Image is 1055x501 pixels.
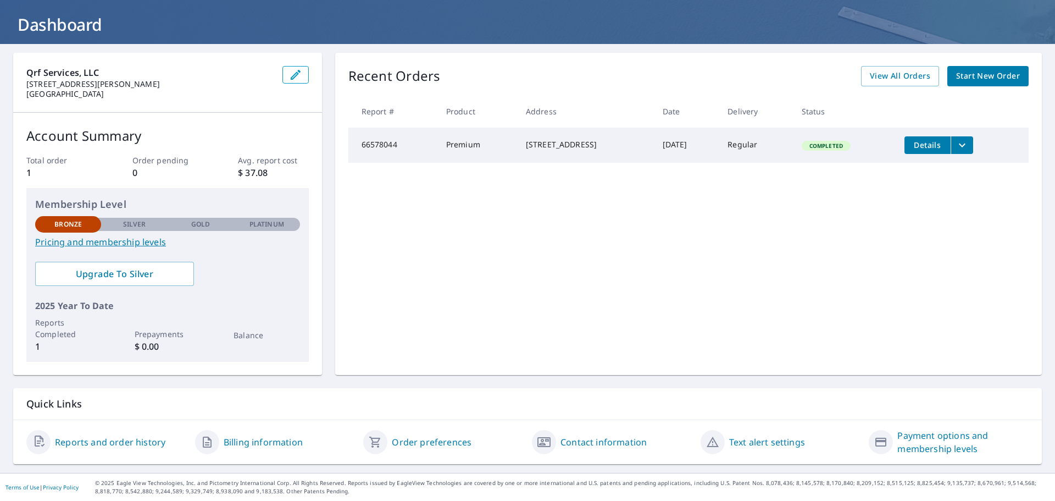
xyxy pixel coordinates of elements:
p: Total order [26,155,97,166]
th: Product [437,95,517,128]
p: 2025 Year To Date [35,299,300,312]
td: 66578044 [348,128,437,163]
a: Reports and order history [55,436,165,449]
a: View All Orders [861,66,939,86]
p: $ 0.00 [135,340,201,353]
p: Gold [191,219,210,229]
p: Account Summary [26,126,309,146]
h1: Dashboard [13,13,1042,36]
p: Recent Orders [348,66,441,86]
p: Order pending [132,155,203,166]
p: [GEOGRAPHIC_DATA] [26,89,274,99]
p: Quick Links [26,397,1029,411]
a: Pricing and membership levels [35,235,300,249]
p: $ 37.08 [238,166,308,179]
button: detailsBtn-66578044 [904,136,951,154]
th: Date [654,95,719,128]
div: [STREET_ADDRESS] [526,139,645,150]
span: View All Orders [870,69,930,83]
p: Platinum [249,219,284,229]
td: Premium [437,128,517,163]
p: Membership Level [35,197,300,212]
button: filesDropdownBtn-66578044 [951,136,973,154]
p: Avg. report cost [238,155,308,166]
a: Terms of Use [5,483,40,491]
p: Bronze [54,219,82,229]
p: Qrf Services, LLC [26,66,274,79]
p: 0 [132,166,203,179]
p: 1 [26,166,97,179]
p: © 2025 Eagle View Technologies, Inc. and Pictometry International Corp. All Rights Reserved. Repo... [95,479,1050,496]
p: Silver [123,219,146,229]
a: Privacy Policy [43,483,79,491]
p: [STREET_ADDRESS][PERSON_NAME] [26,79,274,89]
a: Upgrade To Silver [35,262,194,286]
p: | [5,484,79,491]
td: [DATE] [654,128,719,163]
a: Order preferences [392,436,471,449]
p: Balance [234,329,299,341]
th: Address [517,95,654,128]
span: Upgrade To Silver [44,268,185,280]
a: Start New Order [947,66,1029,86]
th: Delivery [719,95,792,128]
span: Start New Order [956,69,1020,83]
a: Contact information [560,436,647,449]
a: Billing information [224,436,303,449]
th: Status [793,95,896,128]
span: Completed [803,142,849,150]
p: Prepayments [135,328,201,340]
td: Regular [719,128,792,163]
p: Reports Completed [35,317,101,340]
p: 1 [35,340,101,353]
span: Details [911,140,944,150]
a: Text alert settings [729,436,805,449]
a: Payment options and membership levels [897,429,1029,455]
th: Report # [348,95,437,128]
